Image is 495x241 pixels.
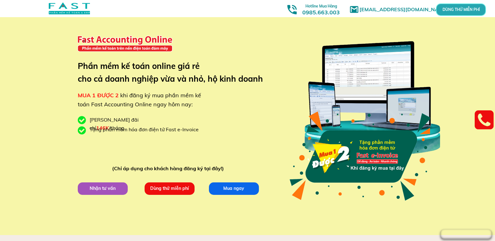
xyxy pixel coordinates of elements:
p: Nhận tư vấn [77,182,127,195]
div: [PERSON_NAME] đãi chỉ /tháng [90,116,171,132]
p: Mua ngay [209,182,259,195]
p: DÙNG THỬ MIỄN PHÍ [453,8,469,11]
span: 146K [96,125,109,131]
h3: Phần mềm kế toán online giá rẻ cho cả doanh nghiệp vừa và nhỏ, hộ kinh doanh [78,60,272,85]
div: (Chỉ áp dụng cho khách hàng đăng ký tại đây!) [112,165,227,173]
span: khi đăng ký mua phần mềm kế toán Fast Accounting Online ngay hôm nay: [78,92,201,108]
span: MUA 1 ĐƯỢC 2 [78,92,119,99]
h1: [EMAIL_ADDRESS][DOMAIN_NAME] [359,6,452,14]
h3: 0985.663.003 [295,2,347,16]
div: Tặng phần mềm hóa đơn điện tử Fast e-Invoice [90,126,203,134]
p: Dùng thử miễn phí [144,182,194,195]
span: Hotline Mua Hàng [305,4,337,8]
